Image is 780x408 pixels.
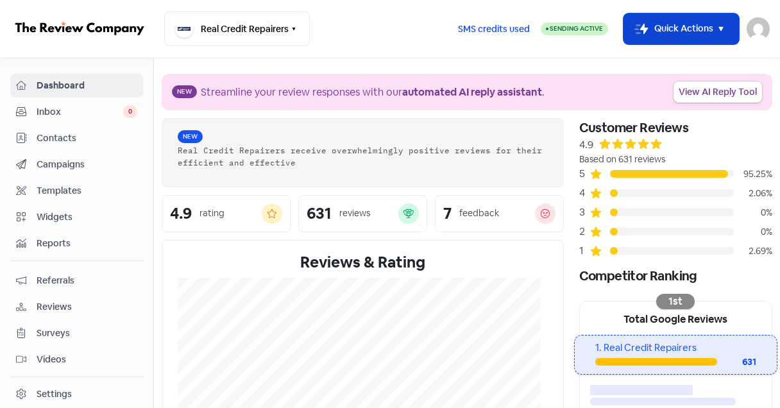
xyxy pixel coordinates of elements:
div: 3 [579,205,589,220]
div: Total Google Reviews [580,302,772,335]
a: Templates [10,179,143,203]
a: Surveys [10,321,143,345]
div: 1. Real Credit Repairers [595,341,756,355]
a: Campaigns [10,153,143,176]
div: 5 [579,166,589,182]
a: 4.9rating [162,195,291,232]
span: Reports [37,237,137,250]
a: Settings [10,382,143,406]
div: 1st [656,294,695,309]
span: Templates [37,184,137,198]
div: 0% [734,206,772,219]
div: Reviews & Rating [178,251,548,274]
div: 7 [443,206,452,221]
span: Surveys [37,327,137,340]
div: Competitor Ranking [579,266,772,285]
div: 0% [734,225,772,239]
b: automated AI reply assistant [402,85,542,99]
img: User [747,17,770,40]
span: Videos [37,353,137,366]
div: 631 [717,355,756,369]
span: Referrals [37,274,137,287]
a: Videos [10,348,143,371]
a: SMS credits used [447,21,541,35]
a: Inbox 0 [10,100,143,124]
div: 4.9 [170,206,192,221]
span: Reviews [37,300,137,314]
span: Dashboard [37,79,137,92]
div: 1 [579,243,589,259]
span: SMS credits used [458,22,530,36]
div: 2.69% [734,244,772,258]
span: 0 [123,105,137,118]
div: 95.25% [734,167,772,181]
a: Reviews [10,295,143,319]
button: Quick Actions [623,13,739,44]
div: rating [199,207,225,220]
div: 4.9 [579,137,593,153]
div: feedback [459,207,499,220]
div: 4 [579,185,589,201]
div: Based on 631 reviews [579,153,772,166]
a: Sending Active [541,21,608,37]
a: 7feedback [435,195,564,232]
span: New [178,130,203,143]
div: Streamline your review responses with our . [201,85,545,100]
a: Reports [10,232,143,255]
div: 631 [307,206,332,221]
span: Sending Active [550,24,603,33]
div: Real Credit Repairers receive overwhelmingly positive reviews for their efficient and effective [178,144,548,169]
a: Contacts [10,126,143,150]
a: View AI Reply Tool [674,81,762,103]
a: Referrals [10,269,143,293]
div: Settings [37,387,72,401]
a: 631reviews [298,195,427,232]
div: 2 [579,224,589,239]
div: Customer Reviews [579,118,772,137]
button: Real Credit Repairers [164,12,310,46]
a: Widgets [10,205,143,229]
span: Contacts [37,132,137,145]
span: Campaigns [37,158,137,171]
a: Dashboard [10,74,143,98]
span: Widgets [37,210,137,224]
span: New [172,85,197,98]
span: Inbox [37,105,123,119]
div: 2.06% [734,187,772,200]
div: reviews [339,207,370,220]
